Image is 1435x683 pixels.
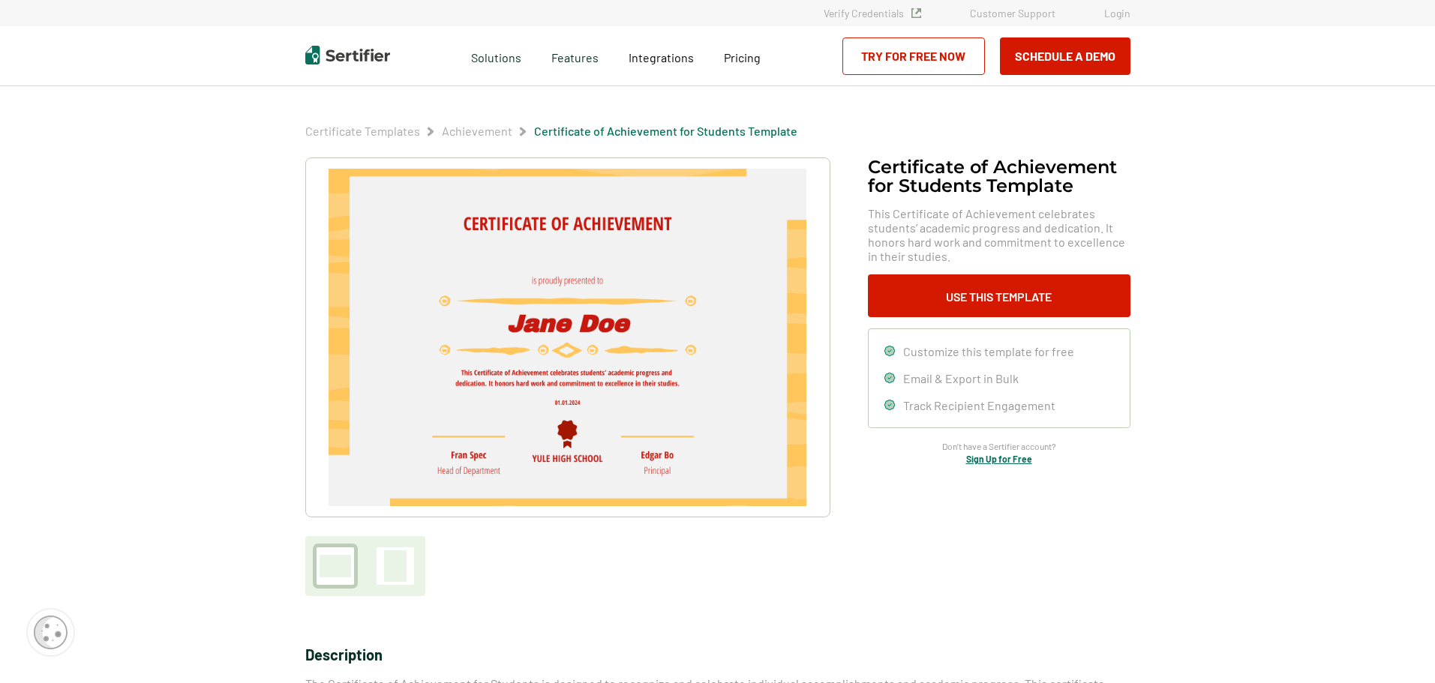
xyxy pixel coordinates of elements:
[724,46,761,65] a: Pricing
[970,7,1055,19] a: Customer Support
[868,157,1130,195] h1: Certificate of Achievement for Students Template
[903,344,1074,358] span: Customize this template for free
[305,124,420,139] span: Certificate Templates
[305,124,797,139] div: Breadcrumb
[305,646,383,664] span: Description
[966,454,1032,464] a: Sign Up for Free
[1000,37,1130,75] button: Schedule a Demo
[868,274,1130,317] button: Use This Template
[329,169,806,506] img: Certificate of Achievement for Students Template
[34,616,68,649] img: Cookie Popup Icon
[942,439,1056,454] span: Don’t have a Sertifier account?
[824,7,921,19] a: Verify Credentials
[442,124,512,138] a: Achievement
[471,46,521,65] span: Solutions
[305,46,390,64] img: Sertifier | Digital Credentialing Platform
[842,37,985,75] a: Try for Free Now
[1360,611,1435,683] iframe: Chat Widget
[629,46,694,65] a: Integrations
[903,371,1019,385] span: Email & Export in Bulk
[534,124,797,139] span: Certificate of Achievement for Students Template
[724,50,761,64] span: Pricing
[629,50,694,64] span: Integrations
[868,206,1130,263] span: This Certificate of Achievement celebrates students’ academic progress and dedication. It honors ...
[442,124,512,139] span: Achievement
[534,124,797,138] a: Certificate of Achievement for Students Template
[1104,7,1130,19] a: Login
[305,124,420,138] a: Certificate Templates
[903,398,1055,412] span: Track Recipient Engagement
[911,8,921,18] img: Verified
[551,46,599,65] span: Features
